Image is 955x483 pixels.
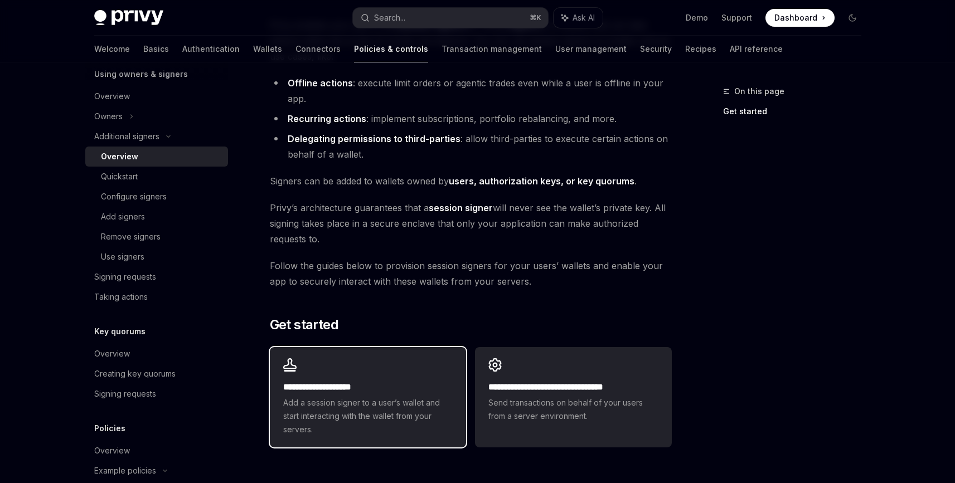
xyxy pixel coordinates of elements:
[283,396,453,436] span: Add a session signer to a user’s wallet and start interacting with the wallet from your servers.
[555,36,627,62] a: User management
[85,287,228,307] a: Taking actions
[573,12,595,23] span: Ask AI
[182,36,240,62] a: Authentication
[354,36,428,62] a: Policies & controls
[640,36,672,62] a: Security
[94,90,130,103] div: Overview
[270,200,672,247] span: Privy’s architecture guarantees that a will never see the wallet’s private key. All signing takes...
[288,113,366,124] strong: Recurring actions
[85,344,228,364] a: Overview
[270,173,672,189] span: Signers can be added to wallets owned by .
[101,150,138,163] div: Overview
[143,36,169,62] a: Basics
[85,267,228,287] a: Signing requests
[94,325,146,338] h5: Key quorums
[85,167,228,187] a: Quickstart
[374,11,405,25] div: Search...
[270,131,672,162] li: : allow third-parties to execute certain actions on behalf of a wallet.
[101,190,167,203] div: Configure signers
[85,207,228,227] a: Add signers
[253,36,282,62] a: Wallets
[270,111,672,126] li: : implement subscriptions, portfolio rebalancing, and more.
[843,9,861,27] button: Toggle dark mode
[774,12,817,23] span: Dashboard
[101,250,144,264] div: Use signers
[85,147,228,167] a: Overview
[94,270,156,284] div: Signing requests
[85,364,228,384] a: Creating key quorums
[734,85,784,98] span: On this page
[101,210,145,223] div: Add signers
[723,103,870,120] a: Get started
[101,170,138,183] div: Quickstart
[530,13,541,22] span: ⌘ K
[94,110,123,123] div: Owners
[85,187,228,207] a: Configure signers
[94,444,130,457] div: Overview
[288,133,460,144] strong: Delegating permissions to third-parties
[85,227,228,247] a: Remove signers
[429,202,493,213] strong: session signer
[94,130,159,143] div: Additional signers
[288,77,353,89] strong: Offline actions
[295,36,341,62] a: Connectors
[270,258,672,289] span: Follow the guides below to provision session signers for your users’ wallets and enable your app ...
[686,12,708,23] a: Demo
[94,367,176,380] div: Creating key quorums
[94,10,163,26] img: dark logo
[442,36,542,62] a: Transaction management
[765,9,835,27] a: Dashboard
[270,75,672,106] li: : execute limit orders or agentic trades even while a user is offline in your app.
[94,422,125,435] h5: Policies
[94,387,156,401] div: Signing requests
[721,12,752,23] a: Support
[85,247,228,267] a: Use signers
[94,347,130,360] div: Overview
[85,86,228,106] a: Overview
[270,347,466,447] a: **** **** **** *****Add a session signer to a user’s wallet and start interacting with the wallet...
[94,36,130,62] a: Welcome
[353,8,548,28] button: Search...⌘K
[94,464,156,477] div: Example policies
[94,290,148,304] div: Taking actions
[85,441,228,461] a: Overview
[101,230,161,243] div: Remove signers
[270,316,338,334] span: Get started
[85,384,228,404] a: Signing requests
[554,8,603,28] button: Ask AI
[488,396,658,423] span: Send transactions on behalf of your users from a server environment.
[449,175,634,187] a: users, authorization keys, or key quorums
[685,36,716,62] a: Recipes
[730,36,783,62] a: API reference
